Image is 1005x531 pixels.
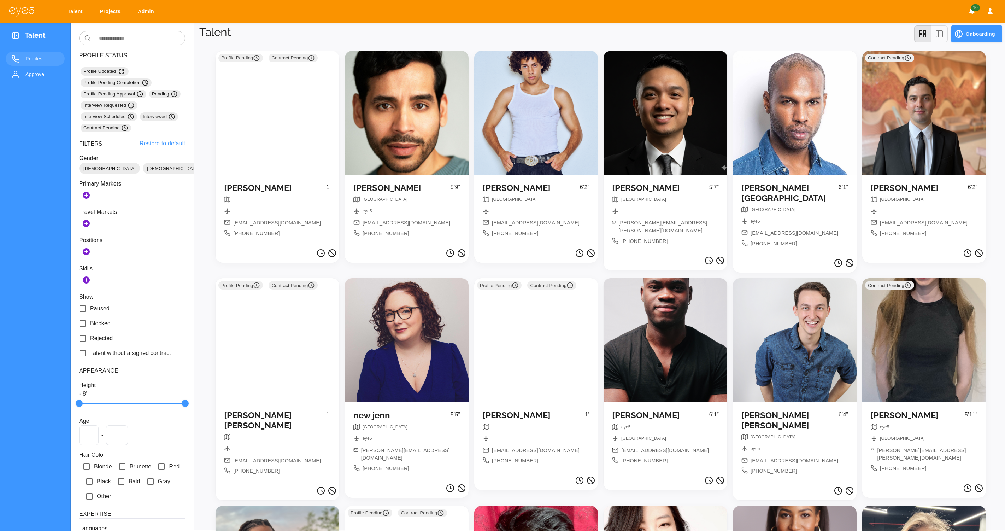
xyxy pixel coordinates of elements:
[79,139,102,148] h6: Filters
[741,410,839,431] h5: [PERSON_NAME] [PERSON_NAME]
[621,196,666,205] nav: breadcrumb
[81,112,137,121] div: Interview Scheduled
[79,208,185,216] p: Travel Markets
[931,25,948,42] button: table
[90,349,171,357] span: Talent without a signed contract
[97,477,111,486] span: Black
[862,278,986,481] a: Contract Pending [PERSON_NAME]5’11”breadcrumbbreadcrumb[PERSON_NAME][EMAIL_ADDRESS][PERSON_NAME][...
[751,434,795,439] span: [GEOGRAPHIC_DATA]
[580,183,589,196] p: 6’2”
[353,410,451,421] h5: new jenn
[621,436,666,441] span: [GEOGRAPHIC_DATA]
[951,25,1002,42] button: Onboarding
[363,209,372,214] span: eye5
[6,67,65,81] a: Approval
[868,54,911,62] span: Contract Pending
[79,451,185,459] p: Hair Color
[90,304,110,313] span: Paused
[90,319,111,328] span: Blocked
[81,101,137,110] div: Interview Requested
[492,197,537,202] span: [GEOGRAPHIC_DATA]
[751,457,838,465] span: [EMAIL_ADDRESS][DOMAIN_NAME]
[914,25,931,42] button: grid
[585,410,589,424] p: 1’
[158,477,170,486] span: Gray
[877,447,977,462] span: [PERSON_NAME][EMAIL_ADDRESS][PERSON_NAME][DOMAIN_NAME]
[79,509,185,519] h6: Expertise
[880,230,927,238] span: [PHONE_NUMBER]
[345,278,469,481] a: new jenn5’5”breadcrumbbreadcrumb[PERSON_NAME][EMAIL_ADDRESS][DOMAIN_NAME][PHONE_NUMBER]
[604,51,727,253] a: [PERSON_NAME]5’7”breadcrumb[PERSON_NAME][EMAIL_ADDRESS][PERSON_NAME][DOMAIN_NAME][PHONE_NUMBER]
[751,445,760,454] nav: breadcrumb
[401,509,444,517] span: Contract Pending
[233,467,280,475] span: [PHONE_NUMBER]
[363,436,372,441] span: eye5
[79,216,93,231] button: Add Secondary Markets
[129,477,140,486] span: Bald
[221,54,260,62] span: Profile Pending
[79,154,185,163] p: Gender
[79,163,140,174] div: [DEMOGRAPHIC_DATA]
[152,91,178,98] span: Pending
[83,124,128,132] span: Contract Pending
[751,206,795,215] nav: breadcrumb
[79,51,185,60] h6: Profile Status
[94,462,112,471] span: Blonde
[751,446,760,451] span: eye5
[363,424,407,433] nav: breadcrumb
[81,90,146,98] div: Profile Pending Approval
[530,282,574,289] span: Contract Pending
[97,492,111,501] span: Other
[363,435,372,444] nav: breadcrumb
[79,245,93,259] button: Add Positions
[709,183,719,196] p: 5’7”
[733,51,857,256] a: [PERSON_NAME] [GEOGRAPHIC_DATA]6’1”breadcrumbbreadcrumb[EMAIL_ADDRESS][DOMAIN_NAME][PHONE_NUMBER]
[751,434,795,443] nav: breadcrumb
[621,447,709,455] span: [EMAIL_ADDRESS][DOMAIN_NAME]
[480,282,519,289] span: Profile Pending
[492,219,580,227] span: [EMAIL_ADDRESS][DOMAIN_NAME]
[216,51,339,246] a: Profile Pending Contract Pending [PERSON_NAME]1’[EMAIL_ADDRESS][DOMAIN_NAME][PHONE_NUMBER]
[8,6,35,17] img: eye5
[83,67,126,76] span: Profile Updated
[880,465,927,473] span: [PHONE_NUMBER]
[79,188,93,202] button: Add Markets
[751,229,838,237] span: [EMAIL_ADDRESS][DOMAIN_NAME]
[101,431,103,439] span: -
[621,197,666,202] span: [GEOGRAPHIC_DATA]
[751,240,797,248] span: [PHONE_NUMBER]
[81,67,129,76] div: Profile Updated
[751,467,797,475] span: [PHONE_NUMBER]
[474,278,598,473] a: Profile Pending Contract Pending [PERSON_NAME]1’[EMAIL_ADDRESS][DOMAIN_NAME][PHONE_NUMBER]
[612,183,709,193] h5: [PERSON_NAME]
[868,282,911,289] span: Contract Pending
[492,196,537,205] nav: breadcrumb
[968,183,977,196] p: 6’2”
[880,424,889,433] nav: breadcrumb
[345,51,469,246] a: [PERSON_NAME]5’9”breadcrumbbreadcrumb[EMAIL_ADDRESS][DOMAIN_NAME][PHONE_NUMBER]
[6,52,65,66] a: Profiles
[216,278,339,483] a: Profile Pending Contract Pending [PERSON_NAME] [PERSON_NAME]1’[EMAIL_ADDRESS][DOMAIN_NAME][PHONE_...
[451,410,460,424] p: 5’5”
[79,236,185,245] p: Positions
[149,90,181,98] div: Pending
[492,230,539,238] span: [PHONE_NUMBER]
[83,113,134,120] span: Interview Scheduled
[81,78,152,87] div: Profile Pending Completion
[492,447,580,455] span: [EMAIL_ADDRESS][DOMAIN_NAME]
[199,25,231,39] h1: Talent
[271,54,315,62] span: Contract Pending
[25,54,59,63] span: Profiles
[79,293,185,301] p: Show
[751,218,760,227] nav: breadcrumb
[83,102,135,109] span: Interview Requested
[363,196,407,205] nav: breadcrumb
[83,91,143,98] span: Profile Pending Approval
[483,410,585,421] h5: [PERSON_NAME]
[130,462,152,471] span: Brunette
[733,278,857,483] a: [PERSON_NAME] [PERSON_NAME]6’4”breadcrumbbreadcrumb[EMAIL_ADDRESS][DOMAIN_NAME][PHONE_NUMBER]
[621,457,668,465] span: [PHONE_NUMBER]
[326,183,331,196] p: 1’
[363,230,409,238] span: [PHONE_NUMBER]
[79,390,185,398] p: - 8’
